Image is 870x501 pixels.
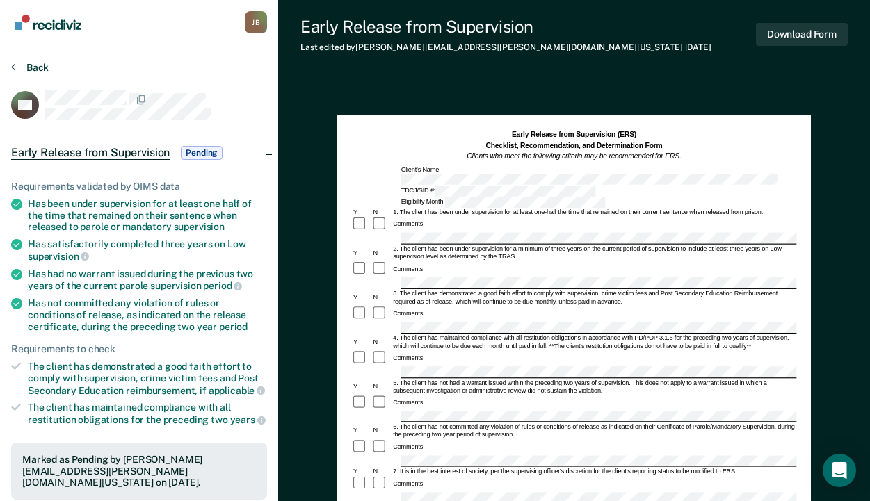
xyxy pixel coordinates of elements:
div: Comments: [392,309,426,317]
div: N [371,383,392,391]
div: Requirements validated by OIMS data [11,181,267,192]
div: Y [352,249,372,256]
div: N [371,338,392,346]
span: Early Release from Supervision [11,146,170,160]
div: Comments: [392,354,426,362]
div: N [371,249,392,256]
div: 7. It is in the best interest of society, per the supervising officer's discretion for the client... [392,468,796,475]
div: N [371,208,392,216]
div: J B [245,11,267,33]
div: 2. The client has been under supervision for a minimum of three years on the current period of su... [392,245,796,261]
div: Comments: [392,480,426,488]
button: Back [11,61,49,74]
img: Recidiviz [15,15,81,30]
div: Has had no warrant issued during the previous two years of the current parole supervision [28,268,267,292]
strong: Early Release from Supervision (ERS) [512,131,636,138]
div: Y [352,427,372,435]
div: Requirements to check [11,343,267,355]
div: Last edited by [PERSON_NAME][EMAIL_ADDRESS][PERSON_NAME][DOMAIN_NAME][US_STATE] [300,42,711,52]
span: period [203,280,242,291]
span: years [230,414,266,425]
em: Clients who meet the following criteria may be recommended for ERS. [467,152,681,160]
div: Has not committed any violation of rules or conditions of release, as indicated on the release ce... [28,297,267,332]
div: Has been under supervision for at least one half of the time that remained on their sentence when... [28,198,267,233]
div: The client has maintained compliance with all restitution obligations for the preceding two [28,402,267,425]
div: Open Intercom Messenger [823,454,856,487]
div: 4. The client has maintained compliance with all restitution obligations in accordance with PD/PO... [392,334,796,350]
div: Client's Name: [400,166,797,185]
div: N [371,293,392,301]
div: Comments: [392,443,426,451]
div: Marked as Pending by [PERSON_NAME][EMAIL_ADDRESS][PERSON_NAME][DOMAIN_NAME][US_STATE] on [DATE]. [22,454,256,488]
div: 6. The client has not committed any violation of rules or conditions of release as indicated on t... [392,423,796,439]
div: 3. The client has demonstrated a good faith effort to comply with supervision, crime victim fees ... [392,290,796,306]
div: N [371,468,392,475]
div: Y [352,383,372,391]
span: applicable [209,385,265,396]
span: period [219,321,248,332]
div: Early Release from Supervision [300,17,711,37]
strong: Checklist, Recommendation, and Determination Form [485,141,662,149]
div: Has satisfactorily completed three years on Low [28,238,267,262]
span: [DATE] [685,42,711,52]
span: Pending [181,146,223,160]
div: N [371,427,392,435]
button: Download Form [756,23,848,46]
div: TDCJ/SID #: [400,186,597,197]
div: The client has demonstrated a good faith effort to comply with supervision, crime victim fees and... [28,361,267,396]
div: Y [352,293,372,301]
div: Comments: [392,399,426,406]
button: Profile dropdown button [245,11,267,33]
div: Comments: [392,265,426,272]
div: 5. The client has not had a warrant issued within the preceding two years of supervision. This do... [392,379,796,395]
div: Y [352,338,372,346]
div: Y [352,468,372,475]
span: supervision [174,221,225,232]
div: 1. The client has been under supervision for at least one-half the time that remained on their cu... [392,208,796,216]
div: Y [352,208,372,216]
div: Eligibility Month: [400,197,607,208]
div: Comments: [392,220,426,228]
span: supervision [28,251,89,262]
